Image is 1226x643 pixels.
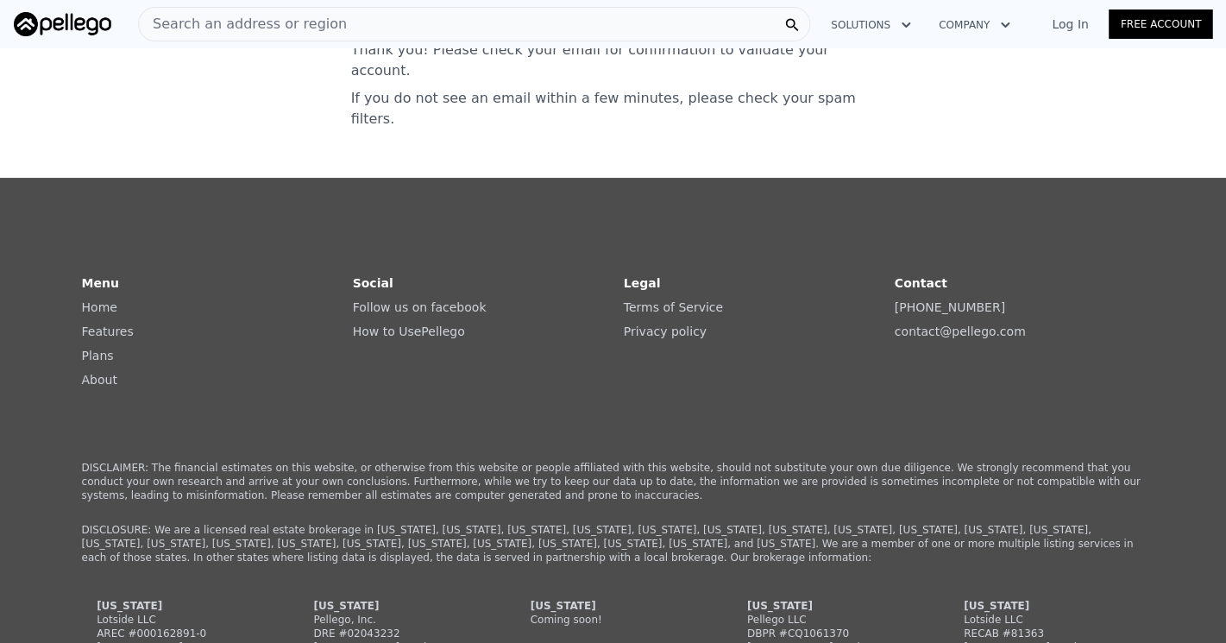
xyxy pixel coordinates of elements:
[82,461,1145,502] p: DISCLAIMER: The financial estimates on this website, or otherwise from this website or people aff...
[1031,16,1109,33] a: Log In
[895,300,1005,314] a: [PHONE_NUMBER]
[964,627,1129,640] div: RECAB #81363
[747,599,913,613] div: [US_STATE]
[313,613,479,627] div: Pellego, Inc.
[97,613,262,627] div: Lotside LLC
[97,627,262,640] div: AREC #000162891-0
[530,599,695,613] div: [US_STATE]
[82,325,134,338] a: Features
[14,12,111,36] img: Pellego
[97,599,262,613] div: [US_STATE]
[964,599,1129,613] div: [US_STATE]
[747,613,913,627] div: Pellego LLC
[530,613,695,627] div: Coming soon!
[353,276,393,290] strong: Social
[747,627,913,640] div: DBPR #CQ1061370
[624,276,661,290] strong: Legal
[139,14,347,35] span: Search an address or region
[353,325,465,338] a: How to UsePellego
[313,627,479,640] div: DRE #02043232
[353,300,487,314] a: Follow us on facebook
[817,9,925,41] button: Solutions
[964,613,1129,627] div: Lotside LLC
[624,300,723,314] a: Terms of Service
[624,325,707,338] a: Privacy policy
[351,40,876,81] p: Thank you! Please check your email for confirmation to validate your account.
[82,373,117,387] a: About
[925,9,1024,41] button: Company
[82,300,117,314] a: Home
[1109,9,1212,39] a: Free Account
[313,599,479,613] div: [US_STATE]
[895,276,947,290] strong: Contact
[351,88,876,129] p: If you do not see an email within a few minutes, please check your spam filters.
[82,523,1145,564] p: DISCLOSURE: We are a licensed real estate brokerage in [US_STATE], [US_STATE], [US_STATE], [US_ST...
[895,325,1026,338] a: contact@pellego.com
[82,276,119,290] strong: Menu
[82,349,114,362] a: Plans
